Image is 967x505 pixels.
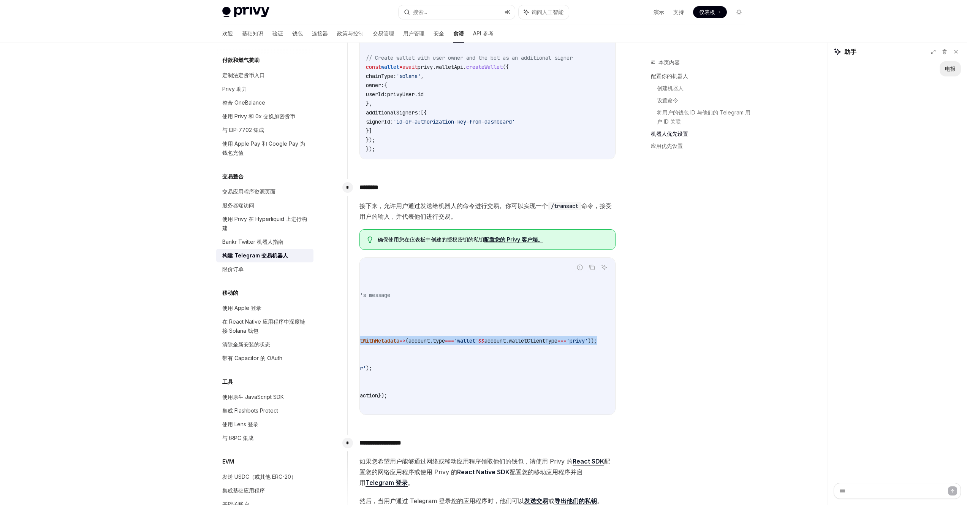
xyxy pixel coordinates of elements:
font: K [507,9,510,15]
a: 钱包 [292,24,303,43]
font: 使用 Apple Pay 和 Google Pay 为钱包充值 [222,140,305,156]
font: 本页内容 [658,59,680,65]
span: = [399,64,402,70]
a: 配置你的机器人 [651,70,751,82]
font: 整合 OneBalance [222,99,265,106]
font: 机器人优先设置 [651,130,688,137]
a: 导出他们的私钥 [554,497,597,505]
span: await [402,64,418,70]
span: }); [366,36,375,43]
a: 发送交易 [524,497,548,505]
font: 确保使用 [378,236,399,243]
a: 安全 [434,24,444,43]
a: 设置命令 [657,94,751,106]
button: 询问人工智能 [519,5,569,19]
font: 将用户的钱包 ID 与他们的 Telegram 用户 ID 关联 [657,109,750,125]
span: wallet [381,64,399,70]
font: Bankr Twitter 机器人指南 [222,238,283,245]
font: 如果您希望用户能够通过网络或移动应用程序领取他们的钱包，请使用 Privy 的 [359,457,573,465]
span: // Custom logic to infer the transaction to send from the user's message [171,292,390,299]
span: walletClientType [509,337,557,344]
font: 配置您的 Privy 客户端。 [484,236,543,243]
font: 应用优先设置 [651,143,683,149]
font: 您在仪表板中创建的授权密钥的私钥 [399,236,484,243]
span: additionalSigners: [366,109,421,116]
font: 接下来，允许用户通过发送给机器人的命令进行交易。你可以实现一个 [359,202,548,210]
span: const [366,64,381,70]
font: 支持 [673,9,684,15]
font: 使用 Apple 登录 [222,305,261,311]
button: 询问人工智能 [599,262,609,272]
a: 使用 Apple 登录 [216,301,313,315]
font: 服务器端访问 [222,202,254,208]
button: 发送消息 [948,486,957,495]
font: 或 [548,497,554,505]
a: 使用 Lens 登录 [216,418,313,431]
img: 灯光标志 [222,7,269,17]
a: 交易应用程序资源页面 [216,185,313,199]
span: . [506,337,509,344]
font: 导出他们的私钥 [554,497,597,505]
span: 'id-of-authorization-key-from-dashboard' [393,118,515,125]
span: )); [588,337,597,344]
font: 命令，接受用户的输入，并代表他们进行交易。 [359,202,612,220]
a: React SDK [573,457,604,465]
font: 与 tRPC 集成 [222,435,253,441]
font: 然后，当用户通过 Telegram 登录您的应用程序时，他们可以 [359,497,524,505]
a: 政策与控制 [337,24,364,43]
font: 工具 [222,378,233,385]
a: 服务器端访问 [216,199,313,212]
span: }); [366,137,375,143]
font: 电报 [945,65,956,72]
a: 仪表板 [693,6,727,18]
span: }); [378,392,387,399]
a: 与 EIP-7702 集成 [216,123,313,137]
a: 演示 [654,8,664,16]
span: walletApi [436,64,463,70]
font: 演示 [654,9,664,15]
a: 整合 OneBalance [216,96,313,110]
a: 带有 Capacitor 的 OAuth [216,351,313,365]
a: API 参考 [473,24,494,43]
a: 构建 Telegram 交易机器人 [216,249,313,262]
font: 验证 [272,30,283,37]
font: 使用 Lens 登录 [222,421,258,427]
a: 使用原生 JavaScript SDK [216,390,313,404]
font: 欢迎 [222,30,233,37]
span: ( [405,337,408,344]
font: 仪表板 [699,9,715,15]
a: 清除全新安装的状态 [216,338,313,351]
font: Privy 助力 [222,86,247,92]
span: , [421,73,424,79]
span: [{ [421,109,427,116]
span: id [418,91,424,98]
font: 定制法定货币入口 [222,72,265,78]
span: type [433,337,445,344]
span: userId: [366,91,387,98]
a: 基础知识 [242,24,263,43]
font: 移动的 [222,289,238,296]
span: . [433,64,436,70]
a: 与 tRPC 集成 [216,431,313,445]
font: 。 [408,479,414,486]
a: React Native SDK [457,468,510,476]
font: 创建机器人 [657,85,684,91]
font: 使用 Privy 和 0x 交换加密货币 [222,113,295,119]
span: === [445,337,454,344]
span: 'wallet' [454,337,478,344]
span: owner: [366,82,384,89]
font: 交易应用程序资源页面 [222,188,275,195]
span: ({ [503,64,509,70]
svg: 提示 [367,237,373,243]
font: 使用 Privy 在 Hyperliquid 上进行构建 [222,216,307,231]
font: 连接器 [312,30,328,37]
font: EVM [222,458,234,465]
font: 政策与控制 [337,30,364,37]
a: 使用 Apple Pay 和 Google Pay 为钱包充值 [216,137,313,160]
span: }); [366,146,375,152]
a: 应用优先设置 [651,140,751,152]
font: 付款和燃气赞助 [222,57,260,63]
a: 连接器 [312,24,328,43]
a: 将用户的钱包 ID 与他们的 Telegram 用户 ID 关联 [657,106,751,128]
